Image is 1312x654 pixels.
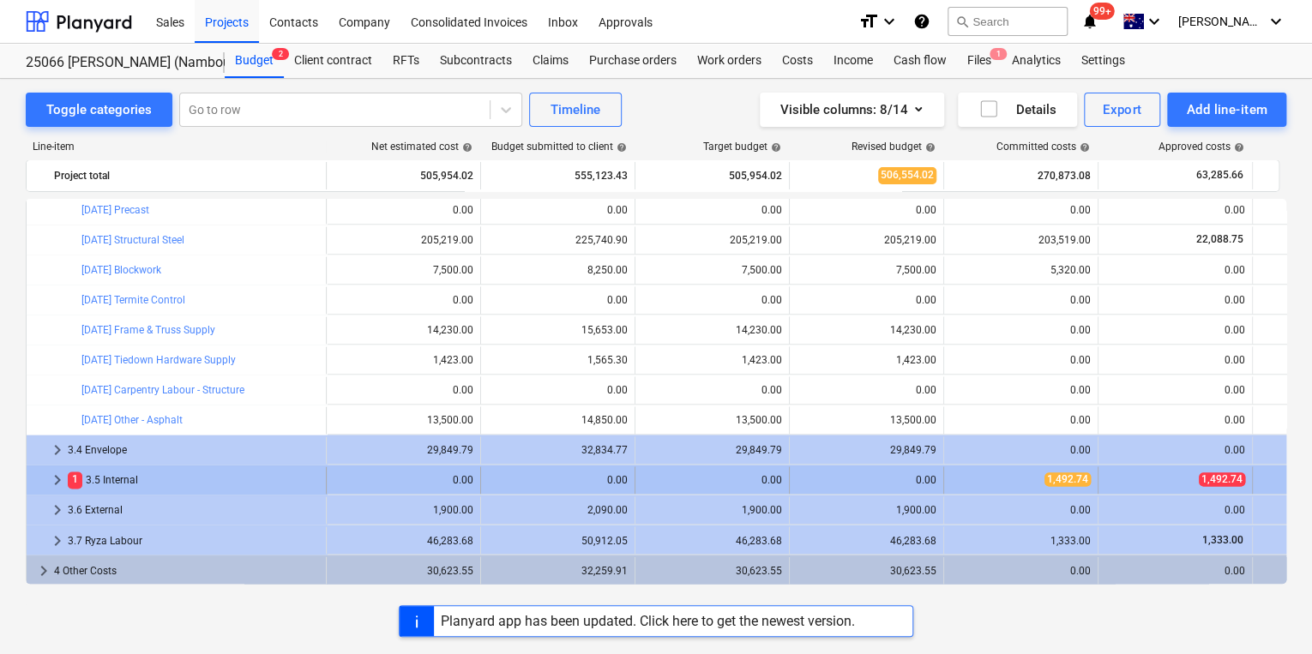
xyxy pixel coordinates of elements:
[996,141,1090,153] div: Committed costs
[797,474,936,486] div: 0.00
[957,44,1002,78] div: Files
[284,44,382,78] div: Client contract
[1195,168,1245,183] span: 63,285.66
[47,470,68,490] span: keyboard_arrow_right
[642,234,782,246] div: 205,219.00
[488,324,628,336] div: 15,653.00
[488,264,628,276] div: 8,250.00
[1081,11,1098,32] i: notifications
[883,44,957,78] a: Cash flow
[951,162,1091,189] div: 270,873.08
[642,162,782,189] div: 505,954.02
[642,204,782,216] div: 0.00
[951,504,1091,516] div: 0.00
[1105,504,1245,516] div: 0.00
[955,15,969,28] span: search
[978,99,1056,121] div: Details
[1105,204,1245,216] div: 0.00
[1076,142,1090,153] span: help
[1105,444,1245,456] div: 0.00
[488,384,628,396] div: 0.00
[951,354,1091,366] div: 0.00
[951,534,1091,546] div: 1,333.00
[81,294,185,306] a: [DATE] Termite Control
[1105,324,1245,336] div: 0.00
[1167,93,1286,127] button: Add line-item
[334,294,473,306] div: 0.00
[488,444,628,456] div: 32,834.77
[334,384,473,396] div: 0.00
[642,474,782,486] div: 0.00
[703,141,781,153] div: Target budget
[642,564,782,576] div: 30,623.55
[334,414,473,426] div: 13,500.00
[951,204,1091,216] div: 0.00
[54,556,319,584] div: 4 Other Costs
[1105,354,1245,366] div: 0.00
[1084,93,1161,127] button: Export
[1144,11,1165,32] i: keyboard_arrow_down
[951,384,1091,396] div: 0.00
[797,324,936,336] div: 14,230.00
[382,44,430,78] a: RFTs
[488,354,628,366] div: 1,565.30
[579,44,687,78] a: Purchase orders
[68,496,319,524] div: 3.6 External
[951,414,1091,426] div: 0.00
[334,504,473,516] div: 1,900.00
[858,11,879,32] i: format_size
[878,167,936,183] span: 506,554.02
[334,162,473,189] div: 505,954.02
[441,613,855,629] div: Planyard app has been updated. Click here to get the newest version.
[990,48,1007,60] span: 1
[334,264,473,276] div: 7,500.00
[922,142,936,153] span: help
[488,504,628,516] div: 2,090.00
[797,414,936,426] div: 13,500.00
[491,141,627,153] div: Budget submitted to client
[879,11,900,32] i: keyboard_arrow_down
[642,264,782,276] div: 7,500.00
[951,234,1091,246] div: 203,519.00
[1199,472,1245,486] span: 1,492.74
[951,564,1091,576] div: 0.00
[1178,15,1264,28] span: [PERSON_NAME]
[642,354,782,366] div: 1,423.00
[823,44,883,78] a: Income
[522,44,579,78] a: Claims
[551,99,600,121] div: Timeline
[81,324,215,336] a: [DATE] Frame & Truss Supply
[797,264,936,276] div: 7,500.00
[1159,141,1244,153] div: Approved costs
[951,264,1091,276] div: 5,320.00
[334,324,473,336] div: 14,230.00
[913,11,930,32] i: Knowledge base
[334,354,473,366] div: 1,423.00
[81,384,244,396] a: [DATE] Carpentry Labour - Structure
[1105,264,1245,276] div: 0.00
[334,234,473,246] div: 205,219.00
[1195,233,1245,245] span: 22,088.75
[46,99,152,121] div: Toggle categories
[642,324,782,336] div: 14,230.00
[687,44,772,78] a: Work orders
[1071,44,1135,78] a: Settings
[81,264,161,276] a: [DATE] Blockwork
[68,436,319,464] div: 3.4 Envelope
[488,294,628,306] div: 0.00
[488,534,628,546] div: 50,912.05
[642,414,782,426] div: 13,500.00
[26,54,204,72] div: 25066 [PERSON_NAME] (Nambour SC Admin Ramps)
[54,162,319,189] div: Project total
[797,534,936,546] div: 46,283.68
[957,44,1002,78] a: Files1
[852,141,936,153] div: Revised budget
[1266,11,1286,32] i: keyboard_arrow_down
[430,44,522,78] a: Subcontracts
